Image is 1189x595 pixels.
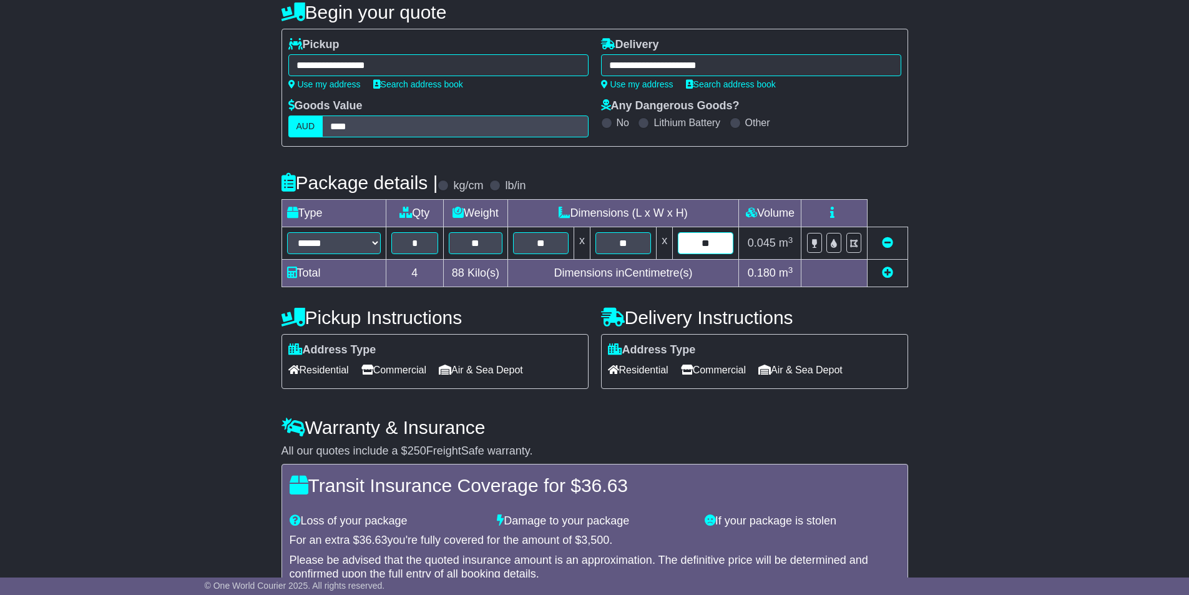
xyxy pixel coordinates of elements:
label: Any Dangerous Goods? [601,99,740,113]
label: Lithium Battery [653,117,720,129]
span: Air & Sea Depot [439,360,523,380]
td: Dimensions in Centimetre(s) [507,260,739,287]
a: Use my address [288,79,361,89]
label: Other [745,117,770,129]
h4: Warranty & Insurance [281,417,908,438]
label: Address Type [608,343,696,357]
span: 36.63 [581,475,628,496]
td: Volume [739,200,801,227]
label: Pickup [288,38,340,52]
div: Please be advised that the quoted insurance amount is an approximation. The definitive price will... [290,554,900,581]
span: Commercial [681,360,746,380]
td: x [657,227,673,260]
label: kg/cm [453,179,483,193]
td: Dimensions (L x W x H) [507,200,739,227]
div: If your package is stolen [698,514,906,528]
span: 36.63 [360,534,388,546]
span: 3,500 [581,534,609,546]
td: Total [281,260,386,287]
h4: Package details | [281,172,438,193]
span: Residential [608,360,668,380]
div: Damage to your package [491,514,698,528]
span: 88 [452,267,464,279]
span: m [779,237,793,249]
span: 0.045 [748,237,776,249]
a: Remove this item [882,237,893,249]
span: Residential [288,360,349,380]
label: Goods Value [288,99,363,113]
label: lb/in [505,179,526,193]
a: Search address book [686,79,776,89]
div: For an extra $ you're fully covered for the amount of $ . [290,534,900,548]
td: Type [281,200,386,227]
div: All our quotes include a $ FreightSafe warranty. [281,445,908,458]
label: Delivery [601,38,659,52]
h4: Begin your quote [281,2,908,22]
span: 250 [408,445,426,457]
a: Use my address [601,79,673,89]
td: Weight [444,200,508,227]
span: Air & Sea Depot [758,360,843,380]
h4: Pickup Instructions [281,307,589,328]
a: Search address book [373,79,463,89]
span: 0.180 [748,267,776,279]
h4: Delivery Instructions [601,307,908,328]
label: AUD [288,116,323,137]
div: Loss of your package [283,514,491,528]
span: © One World Courier 2025. All rights reserved. [205,581,385,591]
span: Commercial [361,360,426,380]
td: Qty [386,200,444,227]
sup: 3 [788,235,793,245]
a: Add new item [882,267,893,279]
td: Kilo(s) [444,260,508,287]
label: Address Type [288,343,376,357]
span: m [779,267,793,279]
label: No [617,117,629,129]
h4: Transit Insurance Coverage for $ [290,475,900,496]
sup: 3 [788,265,793,275]
td: x [574,227,590,260]
td: 4 [386,260,444,287]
